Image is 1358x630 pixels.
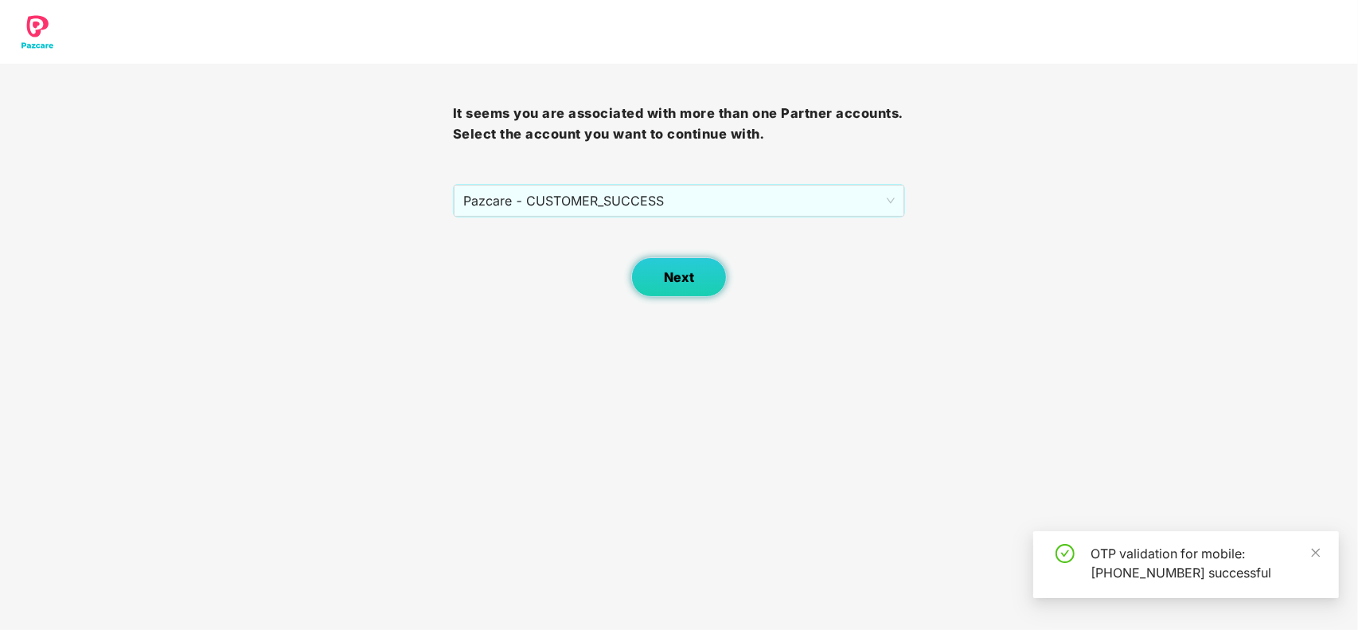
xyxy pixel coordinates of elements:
span: check-circle [1056,544,1075,563]
span: Next [664,270,694,285]
span: close [1310,547,1321,558]
h3: It seems you are associated with more than one Partner accounts. Select the account you want to c... [453,104,906,144]
div: OTP validation for mobile: [PHONE_NUMBER] successful [1091,544,1320,582]
button: Next [631,257,727,297]
span: Pazcare - CUSTOMER_SUCCESS [463,186,896,216]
